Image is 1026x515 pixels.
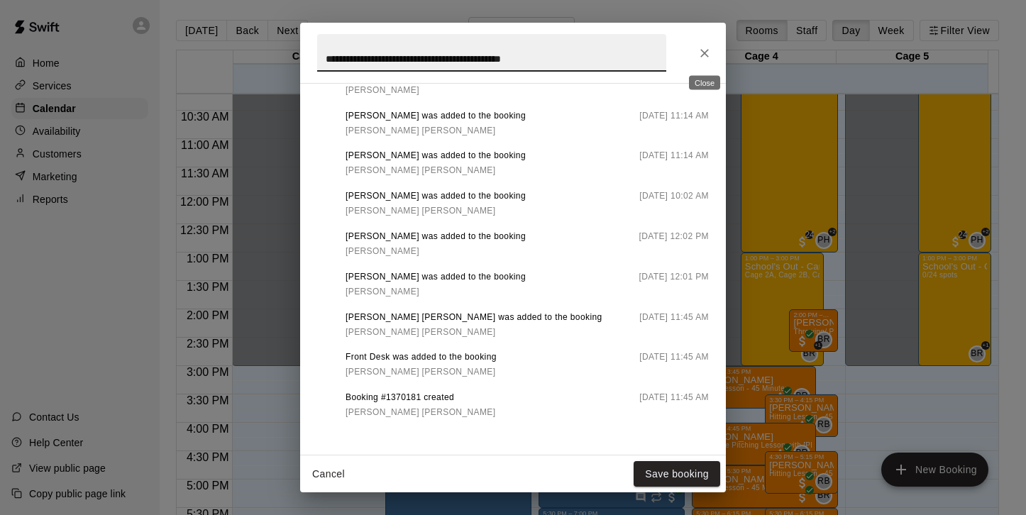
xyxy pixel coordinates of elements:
[639,270,709,299] span: [DATE] 12:01 PM
[346,391,496,405] span: Booking #1370181 created
[346,287,419,297] span: [PERSON_NAME]
[346,189,526,204] span: [PERSON_NAME] was added to the booking
[346,405,496,420] a: [PERSON_NAME] [PERSON_NAME]
[346,407,496,417] span: [PERSON_NAME] [PERSON_NAME]
[639,109,709,138] span: [DATE] 11:14 AM
[346,284,526,299] a: [PERSON_NAME]
[346,83,526,98] a: [PERSON_NAME]
[639,149,709,178] span: [DATE] 11:14 AM
[346,325,602,340] a: [PERSON_NAME] [PERSON_NAME]
[346,244,526,259] a: [PERSON_NAME]
[346,327,496,337] span: [PERSON_NAME] [PERSON_NAME]
[306,461,351,487] button: Cancel
[639,189,709,218] span: [DATE] 10:02 AM
[639,230,709,259] span: [DATE] 12:02 PM
[639,391,709,420] span: [DATE] 11:45 AM
[346,163,526,178] a: [PERSON_NAME] [PERSON_NAME]
[346,123,526,138] a: [PERSON_NAME] [PERSON_NAME]
[634,461,720,487] button: Save booking
[639,311,709,340] span: [DATE] 11:45 AM
[346,165,496,175] span: [PERSON_NAME] [PERSON_NAME]
[346,367,496,377] span: [PERSON_NAME] [PERSON_NAME]
[346,126,496,135] span: [PERSON_NAME] [PERSON_NAME]
[346,109,526,123] span: [PERSON_NAME] was added to the booking
[346,270,526,284] span: [PERSON_NAME] was added to the booking
[346,350,497,365] span: Front Desk was added to the booking
[346,149,526,163] span: [PERSON_NAME] was added to the booking
[346,206,496,216] span: [PERSON_NAME] [PERSON_NAME]
[346,85,419,95] span: [PERSON_NAME]
[346,246,419,256] span: [PERSON_NAME]
[346,311,602,325] span: [PERSON_NAME] [PERSON_NAME] was added to the booking
[639,350,709,380] span: [DATE] 11:45 AM
[692,40,717,66] button: Close
[346,230,526,244] span: [PERSON_NAME] was added to the booking
[689,76,720,90] div: Close
[346,365,497,380] a: [PERSON_NAME] [PERSON_NAME]
[346,204,526,218] a: [PERSON_NAME] [PERSON_NAME]
[639,69,709,98] span: [DATE] 10:46 AM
